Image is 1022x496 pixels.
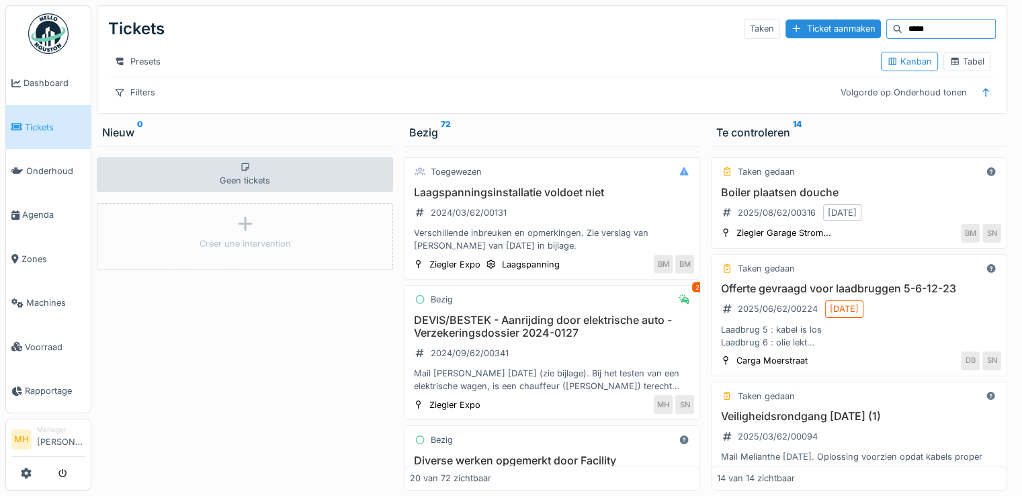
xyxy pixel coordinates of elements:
[26,296,85,309] span: Machines
[949,55,984,68] div: Tabel
[97,157,393,192] div: Geen tickets
[410,186,694,199] h3: Laagspanningsinstallatie voldoet niet
[441,124,451,140] sup: 72
[717,186,1001,199] h3: Boiler plaatsen douche
[738,302,818,315] div: 2025/06/62/00224
[6,105,91,149] a: Tickets
[716,124,1002,140] div: Te controleren
[431,165,482,178] div: Toegewezen
[6,149,91,193] a: Onderhoud
[37,425,85,435] div: Manager
[717,323,1001,349] div: Laadbrug 5 : kabel is los Laadbrug 6 : olie lekt Laadbrug 12 : gaat zeer traag omhoog Laadbrug 23...
[24,77,85,89] span: Dashboard
[738,262,795,275] div: Taken gedaan
[654,395,673,414] div: MH
[961,352,980,370] div: DB
[675,395,694,414] div: SN
[108,11,165,46] div: Tickets
[654,255,673,274] div: BM
[108,52,167,71] div: Presets
[28,13,69,54] img: Badge_color-CXgf-gQk.svg
[692,282,703,292] div: 2
[26,165,85,177] span: Onderhoud
[738,206,816,219] div: 2025/08/62/00316
[982,352,1001,370] div: SN
[736,354,808,367] div: Carga Moerstraat
[431,433,453,446] div: Bezig
[410,454,694,467] h3: Diverse werken opgemerkt door Facility
[410,367,694,392] div: Mail [PERSON_NAME] [DATE] (zie bijlage). Bij het testen van een elektrische wagen, is een chauffe...
[961,224,980,243] div: BM
[102,124,388,140] div: Nieuw
[410,226,694,252] div: Verschillende inbreuken en opmerkingen. Zie verslag van [PERSON_NAME] van [DATE] in bijlage.
[6,193,91,237] a: Agenda
[11,429,32,450] li: MH
[675,255,694,274] div: BM
[25,121,85,134] span: Tickets
[717,410,1001,423] h3: Veiligheidsrondgang [DATE] (1)
[982,224,1001,243] div: SN
[37,425,85,454] li: [PERSON_NAME]
[717,282,1001,295] h3: Offerte gevraagd voor laadbruggen 5-6-12-23
[410,314,694,339] h3: DEVIS/BESTEK - Aanrijding door elektrische auto - Verzekeringsdossier 2024-0127
[108,83,161,102] div: Filters
[431,293,453,306] div: Bezig
[137,124,143,140] sup: 0
[738,430,818,443] div: 2025/03/62/00094
[717,450,1001,476] div: Mail Melianthe [DATE]. Oplossing voorzien opdat kabels proper weggestopt worden.
[830,302,859,315] div: [DATE]
[22,253,85,265] span: Zones
[25,341,85,354] span: Voorraad
[6,325,91,368] a: Voorraad
[6,61,91,105] a: Dashboard
[409,124,695,140] div: Bezig
[835,83,973,102] div: Volgorde op Onderhoud tonen
[744,19,780,38] div: Taken
[828,206,857,219] div: [DATE]
[717,472,795,485] div: 14 van 14 zichtbaar
[887,55,932,68] div: Kanban
[410,472,491,485] div: 20 van 72 zichtbaar
[431,206,507,219] div: 2024/03/62/00131
[6,281,91,325] a: Machines
[793,124,802,140] sup: 14
[6,369,91,413] a: Rapportage
[11,425,85,457] a: MH Manager[PERSON_NAME]
[738,390,795,403] div: Taken gedaan
[431,347,509,360] div: 2024/09/62/00341
[429,258,480,271] div: Ziegler Expo
[502,258,560,271] div: Laagspanning
[429,399,480,411] div: Ziegler Expo
[736,226,831,239] div: Ziegler Garage Strom...
[25,384,85,397] span: Rapportage
[6,237,91,281] a: Zones
[785,19,881,38] div: Ticket aanmaken
[200,237,291,250] div: Créer une intervention
[738,165,795,178] div: Taken gedaan
[22,208,85,221] span: Agenda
